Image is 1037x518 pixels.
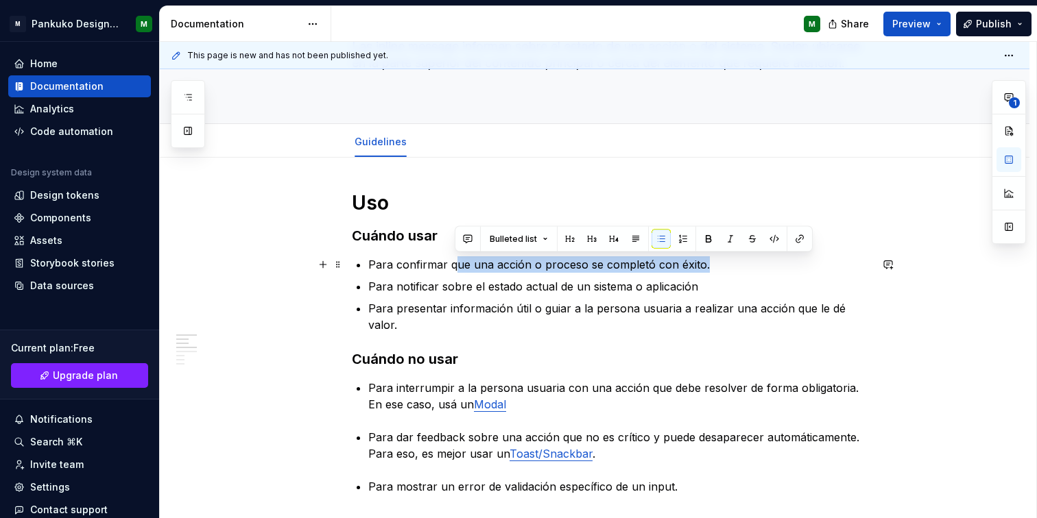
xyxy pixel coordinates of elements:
[368,478,870,495] p: Para mostrar un error de validación específico de un input.
[8,408,151,430] button: Notifications
[30,458,84,471] div: Invite team
[976,17,1012,31] span: Publish
[368,429,870,462] p: Para dar feedback sobre una acción que no es crítico y puede desaparecer automáticamente. Para es...
[30,279,94,293] div: Data sources
[30,57,58,71] div: Home
[821,12,878,36] button: Share
[30,102,74,116] div: Analytics
[510,447,593,460] a: Toast/Snackbar
[11,363,148,388] a: Upgrade plan
[349,127,412,156] div: Guidelines
[30,125,113,138] div: Code automation
[355,136,407,147] a: Guidelines
[171,17,300,31] div: Documentation
[8,252,151,274] a: Storybook stories
[11,341,148,355] div: Current plan : Free
[32,17,119,31] div: Pankuko Design System
[8,207,151,229] a: Components
[30,256,115,270] div: Storybook stories
[53,369,118,382] span: Upgrade plan
[187,50,388,61] span: This page is new and has not been published yet.
[368,278,870,295] p: Para notificar sobre el estado actual de un sistema o aplicación
[892,17,931,31] span: Preview
[8,230,151,251] a: Assets
[8,275,151,297] a: Data sources
[30,412,93,426] div: Notifications
[30,503,108,517] div: Contact support
[3,9,156,38] button: MPankuko Design SystemM
[30,79,104,93] div: Documentation
[368,380,870,412] p: Para interrumpir a la persona usuaria con una acción que debe resolver de forma obligatoria. En e...
[8,53,151,75] a: Home
[8,121,151,143] a: Code automation
[352,351,458,367] strong: Cuándo no usar
[8,431,151,453] button: Search ⌘K
[368,300,870,333] p: Para presentar información útil o guiar a la persona usuaria a realizar una acción que le dé valor.
[352,227,438,244] strong: Cuándo usar
[841,17,869,31] span: Share
[8,184,151,206] a: Design tokens
[141,18,147,29] div: M
[352,191,389,214] strong: Uso
[30,480,70,494] div: Settings
[809,18,815,29] div: M
[368,256,870,273] p: Para confirmar que una acción o proceso se completó con éxito.
[883,12,951,36] button: Preview
[474,397,506,411] a: Modal
[8,98,151,120] a: Analytics
[30,435,82,449] div: Search ⌘K
[8,75,151,97] a: Documentation
[11,167,92,178] div: Design system data
[30,211,91,225] div: Components
[30,234,62,247] div: Assets
[8,476,151,498] a: Settings
[10,16,26,32] div: M
[956,12,1032,36] button: Publish
[30,188,99,202] div: Design tokens
[8,454,151,476] a: Invite team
